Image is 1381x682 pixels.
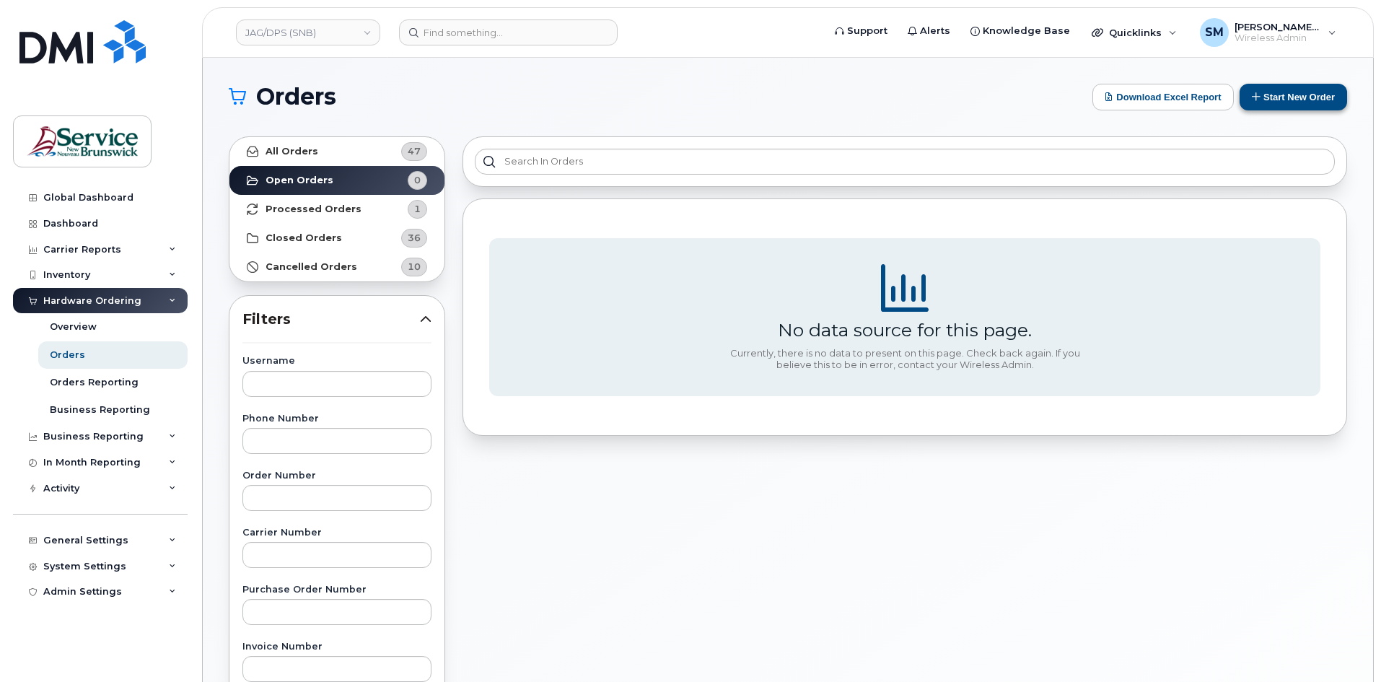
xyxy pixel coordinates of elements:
[414,173,421,187] span: 0
[242,309,420,330] span: Filters
[229,253,444,281] a: Cancelled Orders10
[1092,84,1234,110] button: Download Excel Report
[242,528,431,538] label: Carrier Number
[242,414,431,424] label: Phone Number
[408,144,421,158] span: 47
[242,471,431,481] label: Order Number
[266,232,342,244] strong: Closed Orders
[724,348,1085,370] div: Currently, there is no data to present on this page. Check back again. If you believe this to be ...
[266,146,318,157] strong: All Orders
[778,319,1032,341] div: No data source for this page.
[242,357,431,366] label: Username
[229,137,444,166] a: All Orders47
[256,86,336,108] span: Orders
[242,585,431,595] label: Purchase Order Number
[229,224,444,253] a: Closed Orders36
[1240,84,1347,110] button: Start New Order
[408,260,421,274] span: 10
[266,261,357,273] strong: Cancelled Orders
[266,175,333,186] strong: Open Orders
[229,195,444,224] a: Processed Orders1
[408,231,421,245] span: 36
[242,642,431,652] label: Invoice Number
[229,166,444,195] a: Open Orders0
[414,202,421,216] span: 1
[266,204,361,215] strong: Processed Orders
[475,149,1335,175] input: Search in orders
